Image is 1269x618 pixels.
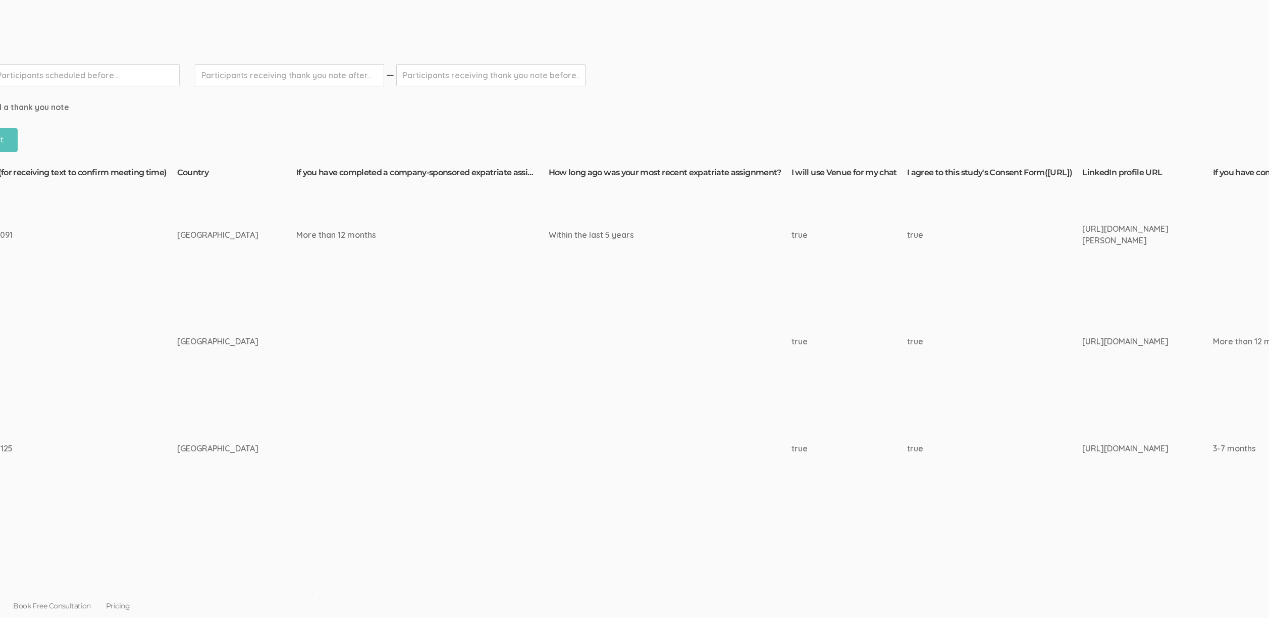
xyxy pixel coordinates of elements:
[907,443,1044,454] div: true
[195,64,384,86] input: Participants receiving thank you note after...
[907,336,1044,347] div: true
[549,229,754,241] div: Within the last 5 years
[296,167,549,181] th: If you have completed a company-sponsored expatriate assignment, how long was the assignment?
[177,167,296,181] th: Country
[177,443,258,454] div: [GEOGRAPHIC_DATA]
[177,229,258,241] div: [GEOGRAPHIC_DATA]
[549,167,791,181] th: How long ago was your most recent expatriate assignment?
[791,229,869,241] div: true
[385,64,395,86] img: dash.svg
[791,336,869,347] div: true
[791,443,869,454] div: true
[177,336,258,347] div: [GEOGRAPHIC_DATA]
[296,229,511,241] div: More than 12 months
[1082,223,1175,246] div: [URL][DOMAIN_NAME][PERSON_NAME]
[396,64,586,86] input: Participants receiving thank you note before...
[907,229,1044,241] div: true
[1082,167,1213,181] th: LinkedIn profile URL
[1082,336,1175,347] div: [URL][DOMAIN_NAME]
[907,167,1082,181] th: I agree to this study's Consent Form([URL])
[791,167,907,181] th: I will use Venue for my chat
[1219,570,1269,618] iframe: Chat Widget
[1082,443,1175,454] div: [URL][DOMAIN_NAME]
